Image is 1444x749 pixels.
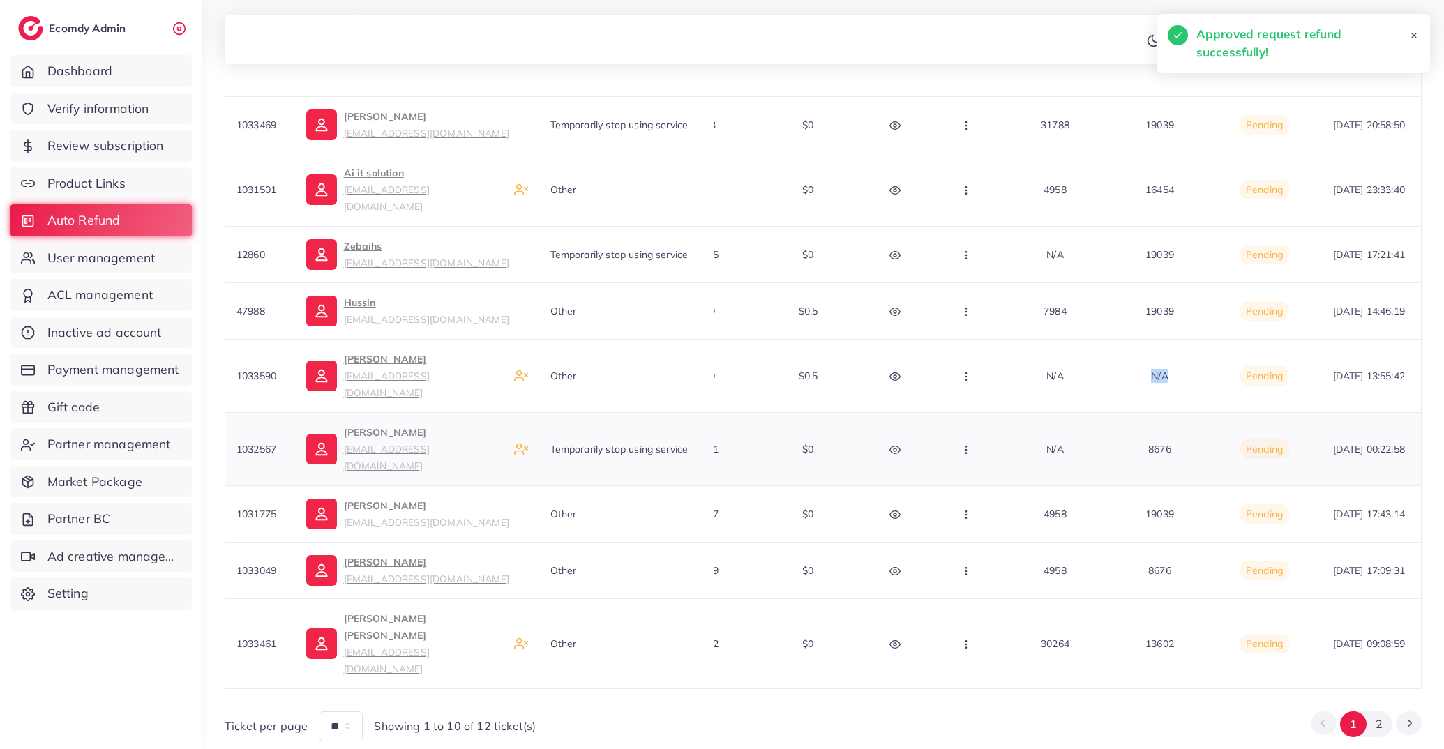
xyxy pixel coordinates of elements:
a: Partner BC [10,503,192,535]
a: Review subscription [10,130,192,162]
a: [PERSON_NAME][EMAIL_ADDRESS][DOMAIN_NAME] [306,554,509,587]
span: Pending [1246,564,1283,577]
a: Dashboard [10,55,192,87]
a: Auto Refund [10,204,192,236]
a: User management [10,242,192,274]
span: Temporarily stop using service [550,119,688,131]
span: 8676 [1148,443,1171,455]
span: [DATE] 17:21:41 [1333,248,1405,261]
a: [PERSON_NAME] [PERSON_NAME][EMAIL_ADDRESS][DOMAIN_NAME] [306,610,502,677]
span: [DATE] 17:43:14 [1333,508,1405,520]
span: Pending [1246,119,1283,131]
span: [DATE] 13:55:42 [1333,370,1405,382]
button: Go to page 1 [1340,711,1366,737]
small: [EMAIL_ADDRESS][DOMAIN_NAME] [343,127,509,139]
span: [DATE] 00:22:58 [1333,443,1405,455]
a: logoEcomdy Admin [18,16,129,40]
span: Pending [1246,248,1283,261]
p: [PERSON_NAME] [343,351,502,401]
span: 4958 [1044,183,1067,196]
p: Hussin [343,294,509,328]
span: Pending [1246,183,1283,196]
span: Review subscription [47,137,164,155]
a: Zebaihs[EMAIL_ADDRESS][DOMAIN_NAME] [306,238,509,271]
a: [PERSON_NAME][EMAIL_ADDRESS][DOMAIN_NAME] [306,497,509,531]
p: Zebaihs [343,238,509,271]
span: $0.5 [799,370,818,382]
span: 19039 [1145,305,1174,317]
span: 47988 [236,305,265,317]
a: ACL management [10,279,192,311]
p: [PERSON_NAME] [PERSON_NAME] [343,610,502,677]
small: [EMAIL_ADDRESS][DOMAIN_NAME] [343,646,429,674]
span: 13602 [1145,637,1174,650]
span: 12860 [236,248,265,261]
span: Inactive ad account [47,324,162,342]
a: Partner management [10,428,192,460]
span: [DATE] 20:58:50 [1333,119,1405,131]
a: [PERSON_NAME][EMAIL_ADDRESS][DOMAIN_NAME] [306,108,509,142]
small: [EMAIL_ADDRESS][DOMAIN_NAME] [343,183,429,212]
span: [DATE] 09:08:59 [1333,637,1405,650]
span: 1033469 [236,119,276,131]
a: [PERSON_NAME][EMAIL_ADDRESS][DOMAIN_NAME] [306,351,502,401]
span: 1033590 [236,370,276,382]
small: [EMAIL_ADDRESS][DOMAIN_NAME] [343,443,429,471]
img: ic-user-info.36bf1079.svg [306,239,336,270]
p: [PERSON_NAME] [343,554,509,587]
img: ic-user-info.36bf1079.svg [306,361,336,391]
span: 7984 [1044,305,1067,317]
span: $0 [802,119,813,131]
span: $0 [802,183,813,196]
span: $0 [802,564,813,577]
span: $0 [802,508,813,520]
small: [EMAIL_ADDRESS][DOMAIN_NAME] [343,257,509,268]
img: ic-user-info.36bf1079.svg [306,296,336,326]
span: 4958 [1044,564,1067,577]
span: Other [550,305,576,317]
span: 31788 [1041,119,1069,131]
span: 30264 [1041,637,1069,650]
a: [PERSON_NAME][EMAIL_ADDRESS][DOMAIN_NAME] [306,424,502,474]
span: Other [550,183,576,196]
a: Ad creative management [10,540,192,573]
span: User management [47,249,155,267]
a: Verify information [10,93,192,125]
img: ic-user-info.36bf1079.svg [306,109,336,140]
span: 1033049 [236,564,276,577]
span: N/A [1151,370,1168,382]
span: Payment management [47,361,179,379]
span: Product Links [47,174,126,192]
span: Verify information [47,100,149,118]
button: Go to page 2 [1367,711,1392,737]
h2: Ecomdy Admin [49,22,129,35]
span: 19039 [1145,508,1174,520]
span: ACL management [47,286,153,304]
span: 19039 [1145,119,1174,131]
span: Auto Refund [47,211,121,229]
span: Other [550,564,576,577]
a: Setting [10,577,192,610]
p: Ai it solution [343,165,502,215]
button: Go to next page [1396,711,1422,735]
span: 1031501 [236,183,276,196]
p: [PERSON_NAME] [343,424,502,474]
span: Showing 1 to 10 of 12 ticket(s) [374,718,536,734]
span: Market Package [47,473,142,491]
p: [PERSON_NAME] [343,108,509,142]
small: [EMAIL_ADDRESS][DOMAIN_NAME] [343,516,509,528]
img: ic-user-info.36bf1079.svg [306,499,336,529]
h5: Approved request refund successfully! [1196,25,1409,61]
span: $0 [802,443,813,455]
span: Pending [1246,508,1283,520]
span: 19039 [1145,248,1174,261]
span: Setting [47,584,89,603]
span: Temporarily stop using service [550,248,688,261]
a: Market Package [10,466,192,498]
span: 8676 [1148,564,1171,577]
span: 1033461 [236,637,276,650]
span: Pending [1246,443,1283,455]
span: Partner BC [47,510,111,528]
a: Ai it solution[EMAIL_ADDRESS][DOMAIN_NAME] [306,165,502,215]
ul: Pagination [1311,711,1422,737]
